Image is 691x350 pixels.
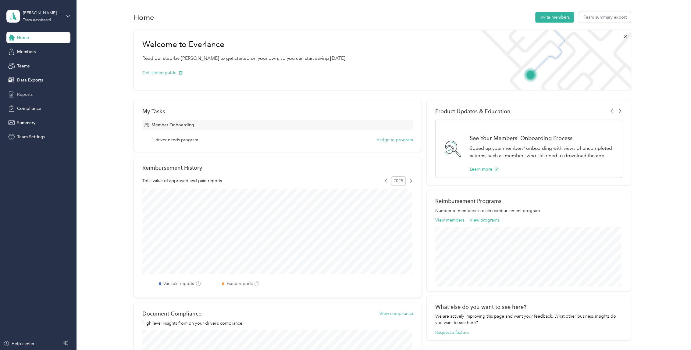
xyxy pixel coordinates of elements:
[3,341,34,347] button: Help center
[435,217,464,223] button: View members
[134,14,154,20] h1: Home
[142,178,222,184] span: Total value of approved and paid reports
[17,120,35,126] span: Summary
[152,137,198,143] span: 1 driver needs program
[435,108,511,114] span: Product Updates & Education
[17,91,33,98] span: Reports
[579,12,631,23] button: Team summary export
[391,176,406,186] span: 2025
[435,313,622,326] div: We are actively improving this page and want your feedback. What other business insights do you w...
[470,217,499,223] button: View programs
[17,77,43,83] span: Data Exports
[435,207,622,214] p: Number of members in each reimbursement program.
[151,122,194,128] span: Member Onboarding
[435,304,622,310] div: What else do you want to see here?
[23,18,51,22] div: Team dashboard
[142,40,347,49] h1: Welcome to Everlance
[142,164,202,171] h2: Reimbursement History
[435,198,622,204] h2: Reimbursement Programs
[142,320,413,327] p: High level insights from on your driver’s compliance.
[376,137,413,143] button: Assign to program
[474,30,631,90] img: Welcome to everlance
[435,329,469,336] button: Request a feature
[142,310,201,317] h2: Document Compliance
[470,166,499,172] button: Learn more
[379,310,413,317] button: View compliance
[17,49,36,55] span: Members
[17,34,29,41] span: Home
[226,280,252,287] label: Fixed reports
[142,55,347,62] p: Read our step-by-[PERSON_NAME] to get started on your own, so you can start saving [DATE].
[470,135,615,141] h1: See Your Members' Onboarding Process
[657,316,691,350] iframe: Everlance-gr Chat Button Frame
[23,10,61,16] div: [PERSON_NAME][EMAIL_ADDRESS][PERSON_NAME][DOMAIN_NAME]
[17,63,30,69] span: Teams
[535,12,574,23] button: Invite members
[17,134,45,140] span: Team Settings
[142,108,413,114] div: My Tasks
[470,145,615,160] p: Speed up your members' onboarding with views of uncompleted actions, such as members who still ne...
[142,70,183,76] button: Get started guide
[163,280,194,287] label: Variable reports
[17,105,41,112] span: Compliance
